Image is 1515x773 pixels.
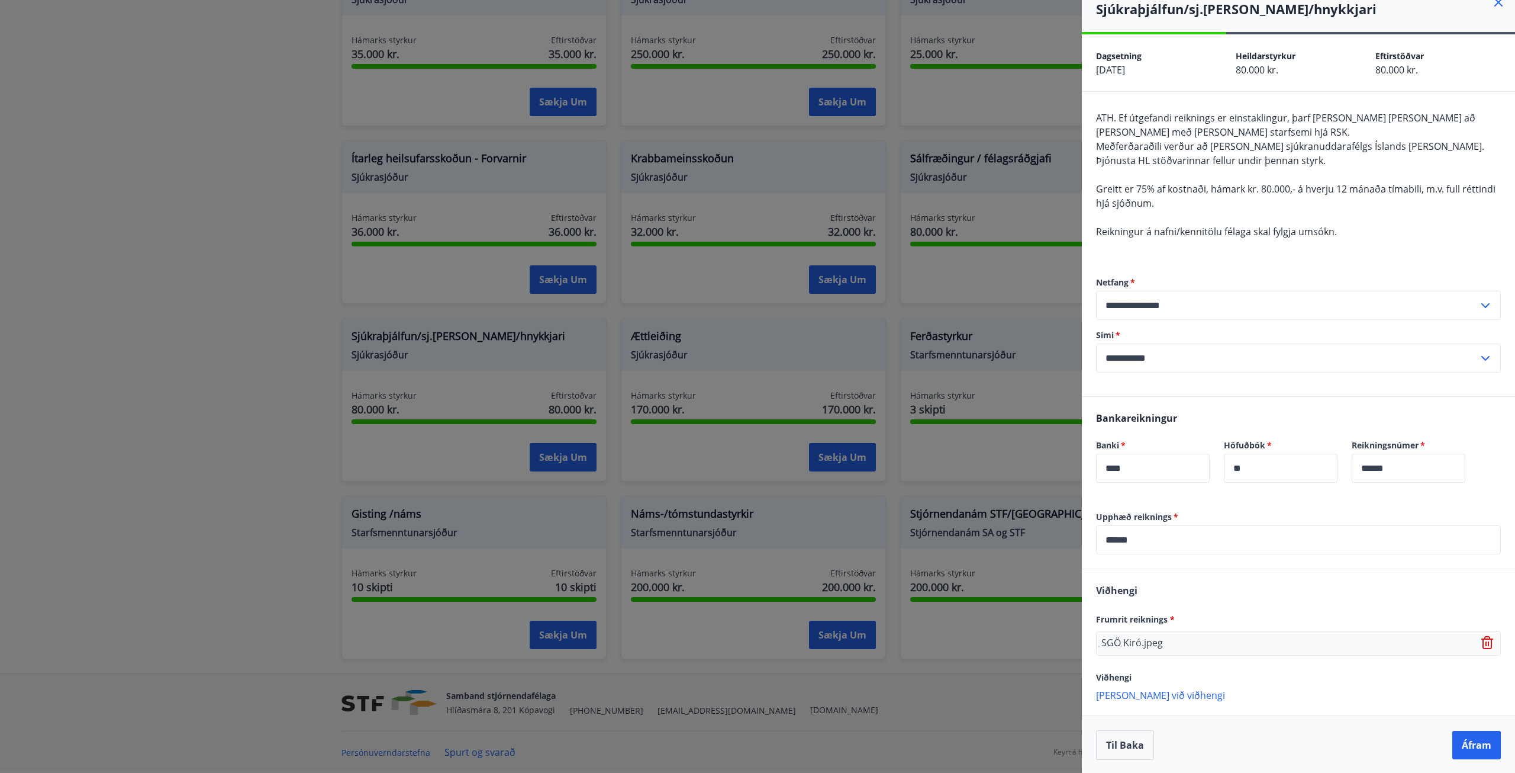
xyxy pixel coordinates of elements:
[1096,511,1501,523] label: Upphæð reiknings
[1096,672,1132,683] span: Viðhengi
[1096,584,1137,597] span: Viðhengi
[1096,182,1495,210] span: Greitt er 75% af kostnaði, hámark kr. 80.000,- á hverju 12 mánaða tímabili, m.v. full réttindi hj...
[1096,140,1484,153] span: Meðferðaraðili verður að [PERSON_NAME] sjúkranuddarafélgs Íslands [PERSON_NAME].
[1096,440,1210,451] label: Banki
[1096,154,1326,167] span: Þjónusta HL stöðvarinnar fellur undir þennan styrk.
[1101,636,1163,650] p: SGÖ Kiró.jpeg
[1375,50,1424,62] span: Eftirstöðvar
[1096,50,1142,62] span: Dagsetning
[1096,225,1337,238] span: Reikningur á nafni/kennitölu félaga skal fylgja umsókn.
[1236,50,1295,62] span: Heildarstyrkur
[1096,277,1501,288] label: Netfang
[1096,63,1125,76] span: [DATE]
[1096,730,1154,760] button: Til baka
[1375,63,1418,76] span: 80.000 kr.
[1352,440,1465,451] label: Reikningsnúmer
[1224,440,1337,451] label: Höfuðbók
[1096,412,1177,425] span: Bankareikningur
[1096,525,1501,554] div: Upphæð reiknings
[1452,731,1501,759] button: Áfram
[1096,111,1475,139] span: ATH. Ef útgefandi reiknings er einstaklingur, þarf [PERSON_NAME] [PERSON_NAME] að [PERSON_NAME] m...
[1096,329,1501,341] label: Sími
[1236,63,1278,76] span: 80.000 kr.
[1096,689,1501,701] p: [PERSON_NAME] við viðhengi
[1096,614,1175,625] span: Frumrit reiknings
